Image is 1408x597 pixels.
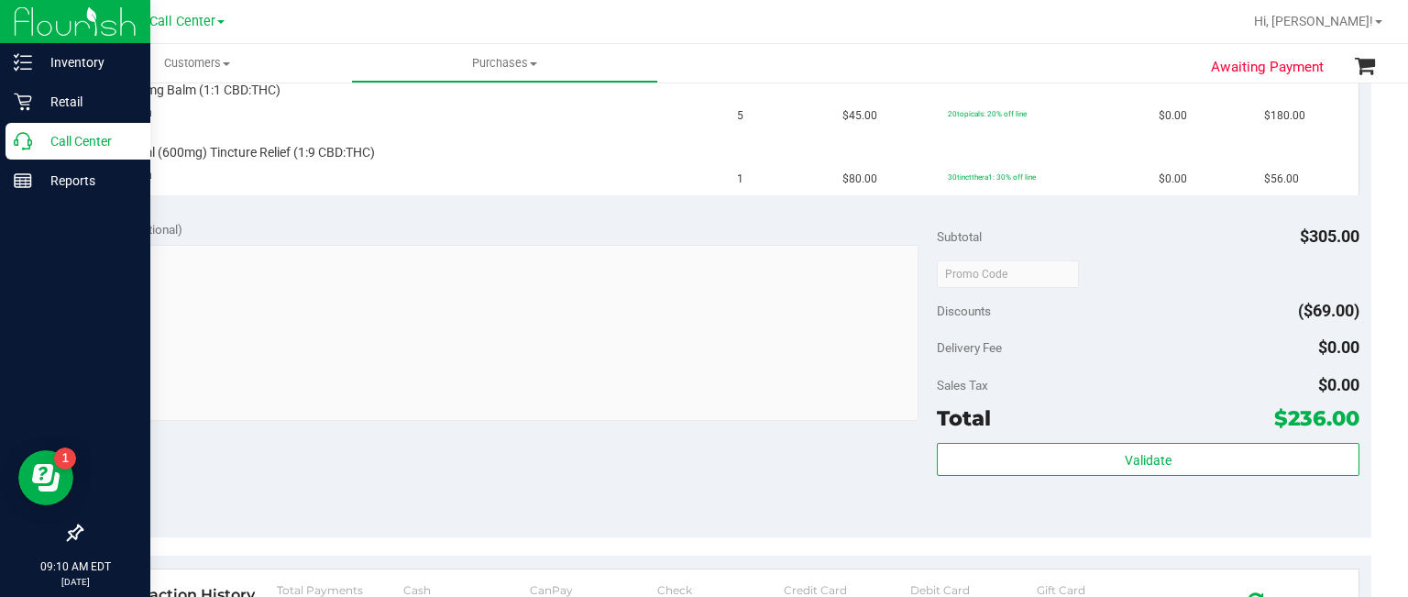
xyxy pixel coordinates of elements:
p: [DATE] [8,575,142,589]
span: $0.00 [1159,171,1187,188]
span: Subtotal [937,229,982,244]
p: Retail [32,91,142,113]
div: CanPay [530,583,656,597]
div: Gift Card [1037,583,1163,597]
span: $0.00 [1318,337,1359,357]
span: Awaiting Payment [1211,57,1324,78]
span: Discounts [937,294,991,327]
p: Inventory [32,51,142,73]
span: SW 30ml (600mg) Tincture Relief (1:9 CBD:THC) [105,144,375,161]
button: Validate [937,443,1358,476]
span: Sales Tax [937,378,988,392]
span: Call Center [149,14,215,29]
span: $0.00 [1159,107,1187,125]
p: Call Center [32,130,142,152]
span: $0.00 [1318,375,1359,394]
iframe: Resource center [18,450,73,505]
div: Cash [403,583,530,597]
inline-svg: Call Center [14,132,32,150]
div: Credit Card [784,583,910,597]
span: 30tinctthera1: 30% off line [948,172,1036,182]
span: ($69.00) [1298,301,1359,320]
inline-svg: Inventory [14,53,32,72]
span: FX 300mg Balm (1:1 CBD:THC) [105,82,280,99]
span: $180.00 [1264,107,1305,125]
div: Total Payments [277,583,403,597]
p: 09:10 AM EDT [8,558,142,575]
div: Check [657,583,784,597]
inline-svg: Reports [14,171,32,190]
span: 20topicals: 20% off line [948,109,1027,118]
input: Promo Code [937,260,1079,288]
span: $80.00 [842,171,877,188]
a: Customers [44,44,351,83]
span: 1 [737,171,743,188]
span: Customers [44,55,351,72]
span: $236.00 [1274,405,1359,431]
span: Total [937,405,991,431]
a: Purchases [351,44,658,83]
iframe: Resource center unread badge [54,448,76,470]
span: $305.00 [1300,227,1359,246]
span: Validate [1125,453,1171,468]
div: Debit Card [910,583,1037,597]
span: $56.00 [1264,171,1299,188]
span: 5 [737,107,743,125]
span: Delivery Fee [937,340,1002,355]
span: Hi, [PERSON_NAME]! [1254,14,1373,28]
span: $45.00 [842,107,877,125]
p: Reports [32,170,142,192]
inline-svg: Retail [14,93,32,111]
span: Purchases [352,55,657,72]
